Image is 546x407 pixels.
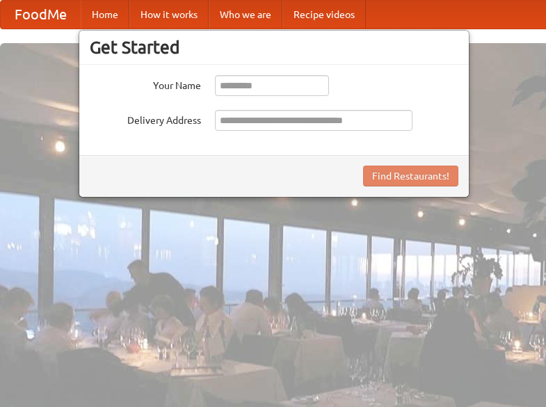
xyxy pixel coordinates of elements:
[282,1,366,29] a: Recipe videos
[90,110,201,127] label: Delivery Address
[363,166,458,186] button: Find Restaurants!
[90,37,458,58] h3: Get Started
[1,1,81,29] a: FoodMe
[81,1,129,29] a: Home
[90,75,201,93] label: Your Name
[129,1,209,29] a: How it works
[209,1,282,29] a: Who we are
